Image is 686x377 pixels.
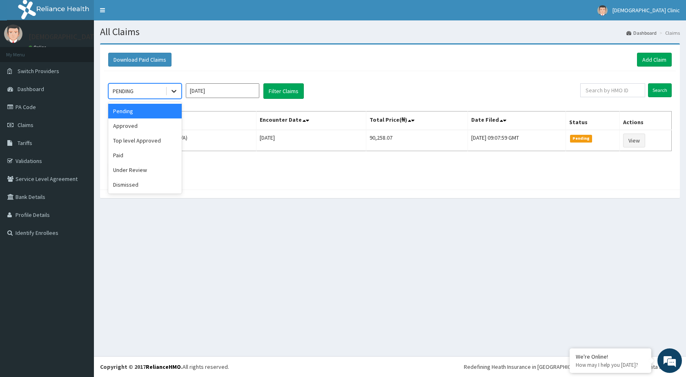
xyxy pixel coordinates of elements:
button: Download Paid Claims [108,53,171,67]
div: Under Review [108,163,182,177]
p: [DEMOGRAPHIC_DATA] Clinic [29,33,120,40]
input: Select Month and Year [186,83,259,98]
a: View [623,134,645,147]
span: Pending [570,135,592,142]
th: Status [566,112,619,130]
div: Dismissed [108,177,182,192]
button: Filter Claims [263,83,304,99]
strong: Copyright © 2017 . [100,363,183,370]
a: RelianceHMO [146,363,181,370]
img: User Image [4,25,22,43]
a: Add Claim [637,53,672,67]
td: [PERSON_NAME] (ERM/10040/A) [109,130,256,151]
div: PENDING [113,87,134,95]
a: Dashboard [626,29,657,36]
div: Redefining Heath Insurance in [GEOGRAPHIC_DATA] using Telemedicine and Data Science! [464,363,680,371]
div: Top level Approved [108,133,182,148]
div: Paid [108,148,182,163]
th: Name [109,112,256,130]
p: How may I help you today? [576,361,645,368]
td: [DATE] [256,130,366,151]
th: Encounter Date [256,112,366,130]
th: Date Filed [468,112,566,130]
th: Total Price(₦) [366,112,468,130]
span: Dashboard [18,85,44,93]
div: Pending [108,104,182,118]
span: [DEMOGRAPHIC_DATA] Clinic [612,7,680,14]
img: User Image [597,5,608,16]
th: Actions [619,112,671,130]
input: Search by HMO ID [580,83,645,97]
span: Switch Providers [18,67,59,75]
span: Tariffs [18,139,32,147]
td: 90,258.07 [366,130,468,151]
span: Claims [18,121,33,129]
li: Claims [657,29,680,36]
a: Online [29,45,48,50]
div: We're Online! [576,353,645,360]
div: Approved [108,118,182,133]
td: [DATE] 09:07:59 GMT [468,130,566,151]
footer: All rights reserved. [94,356,686,377]
h1: All Claims [100,27,680,37]
input: Search [648,83,672,97]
